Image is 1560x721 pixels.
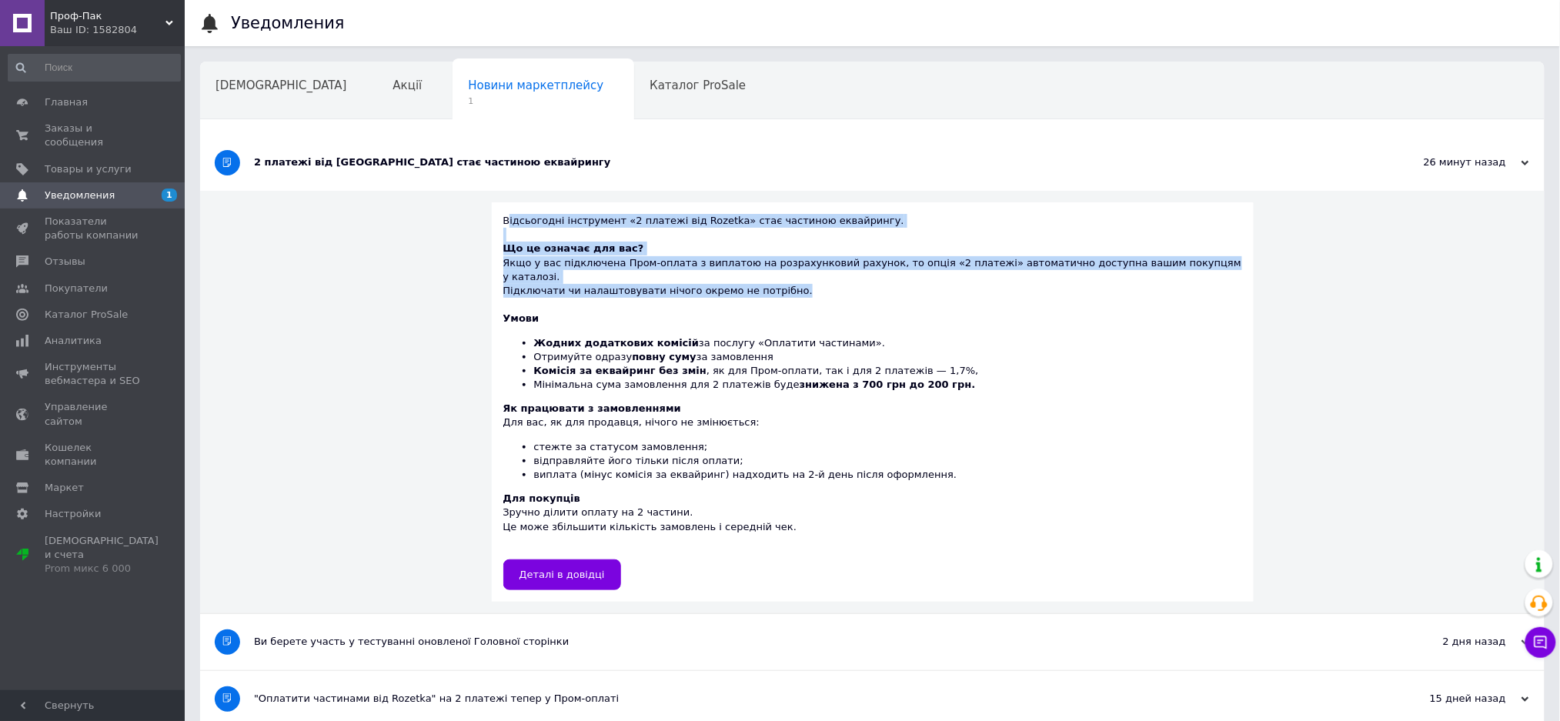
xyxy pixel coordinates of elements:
[393,78,423,92] span: Акції
[519,569,605,580] span: Деталі в довідці
[503,242,644,254] b: Що це означає для вас?
[534,454,1242,468] li: відправляйте його тільки після оплати;
[503,402,1242,482] div: Для вас, як для продавця, нічого не змінюється:
[534,364,1242,378] li: , як для Пром-оплати, так і для 2 платежів — 1,7%,
[503,242,1242,298] div: Якщо у вас підключена Пром-оплата з виплатою на розрахунковий рахунок, то опція «2 платежі» автом...
[45,122,142,149] span: Заказы и сообщения
[534,337,700,349] b: Жодних додаткових комісій
[503,312,539,324] b: Умови
[534,378,1242,392] li: Мінімальна сума замовлення для 2 платежів буде
[503,492,580,504] b: Для покупців
[800,379,976,390] b: знижена з 700 грн до 200 грн.
[534,365,707,376] b: Комісія за еквайринг без змін
[45,255,85,269] span: Отзывы
[503,559,621,590] a: Деталі в довідці
[45,400,142,428] span: Управление сайтом
[1375,692,1529,706] div: 15 дней назад
[650,78,746,92] span: Каталог ProSale
[50,9,165,23] span: Проф-Пак
[503,214,1242,242] div: Відсьогодні інструмент «2 платежі від Rozetka» стає частиною еквайрингу.
[534,350,1242,364] li: Отримуйте одразу за замовлення
[534,468,1242,482] li: виплата (мінус комісія за еквайринг) надходить на 2-й день після оформлення.
[45,189,115,202] span: Уведомления
[45,215,142,242] span: Показатели работы компании
[254,635,1375,649] div: Ви берете участь у тестуванні оновленої Головної сторінки
[534,440,1242,454] li: стежте за статусом замовлення;
[503,402,681,414] b: Як працювати з замовленнями
[45,95,88,109] span: Главная
[215,78,347,92] span: [DEMOGRAPHIC_DATA]
[50,23,185,37] div: Ваш ID: 1582804
[45,481,84,495] span: Маркет
[534,336,1242,350] li: за послугу «Оплатити частинами».
[468,95,603,107] span: 1
[162,189,177,202] span: 1
[45,360,142,388] span: Инструменты вебмастера и SEO
[45,507,101,521] span: Настройки
[45,534,159,576] span: [DEMOGRAPHIC_DATA] и счета
[8,54,181,82] input: Поиск
[254,155,1375,169] div: 2 платежі від [GEOGRAPHIC_DATA] стає частиною еквайрингу
[254,692,1375,706] div: "Оплатити частинами від Rozetka" на 2 платежі тепер у Пром-оплаті
[45,308,128,322] span: Каталог ProSale
[45,562,159,576] div: Prom микс 6 000
[1375,635,1529,649] div: 2 дня назад
[1375,155,1529,169] div: 26 минут назад
[468,78,603,92] span: Новини маркетплейсу
[231,14,345,32] h1: Уведомления
[45,282,108,295] span: Покупатели
[503,492,1242,548] div: Зручно ділити оплату на 2 частини. Це може збільшити кількість замовлень і середній чек.
[1525,627,1556,658] button: Чат с покупателем
[45,334,102,348] span: Аналитика
[632,351,696,362] b: повну суму
[45,441,142,469] span: Кошелек компании
[45,162,132,176] span: Товары и услуги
